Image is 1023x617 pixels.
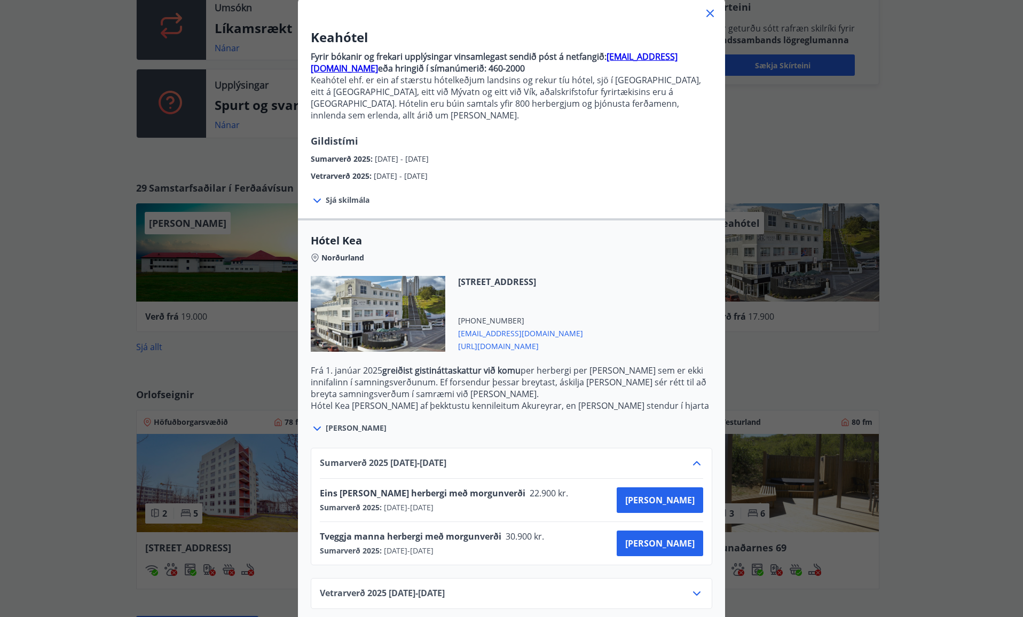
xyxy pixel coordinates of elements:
[320,545,382,556] span: Sumarverð 2025 :
[311,400,712,447] p: Hótel Kea [PERSON_NAME] af þekktustu kennileitum Akureyrar, en [PERSON_NAME] stendur í hjarta mið...
[458,326,583,339] span: [EMAIL_ADDRESS][DOMAIN_NAME]
[326,423,387,433] span: [PERSON_NAME]
[326,195,369,205] span: Sjá skilmála
[320,457,446,470] span: Sumarverð 2025 [DATE] - [DATE]
[321,252,364,263] span: Norðurland
[311,135,358,147] span: Gildistími
[617,487,703,513] button: [PERSON_NAME]
[311,365,712,400] p: Frá 1. janúar 2025 per herbergi per [PERSON_NAME] sem er ekki innifalinn í samningsverðunum. Ef f...
[625,537,695,549] span: [PERSON_NAME]
[625,494,695,506] span: [PERSON_NAME]
[375,154,429,164] span: [DATE] - [DATE]
[382,502,434,513] span: [DATE] - [DATE]
[458,339,583,352] span: [URL][DOMAIN_NAME]
[617,531,703,556] button: [PERSON_NAME]
[320,487,525,499] span: Eins [PERSON_NAME] herbergi með morgunverði
[525,487,571,499] span: 22.900 kr.
[311,51,607,62] strong: Fyrir bókanir og frekari upplýsingar vinsamlegast sendið póst á netfangið:
[458,315,583,326] span: [PHONE_NUMBER]
[501,531,547,542] span: 30.900 kr.
[311,28,712,46] h3: Keahótel
[311,233,712,248] span: Hótel Kea
[382,365,521,376] strong: greiðist gistináttaskattur við komu
[311,74,712,121] p: Keahótel ehf. er ein af stærstu hótelkeðjum landsins og rekur tíu hótel, sjö í [GEOGRAPHIC_DATA],...
[311,171,374,181] span: Vetrarverð 2025 :
[374,171,428,181] span: [DATE] - [DATE]
[320,531,501,542] span: Tveggja manna herbergi með morgunverði
[311,51,678,74] a: [EMAIL_ADDRESS][DOMAIN_NAME]
[320,502,382,513] span: Sumarverð 2025 :
[382,545,434,556] span: [DATE] - [DATE]
[458,276,583,288] span: [STREET_ADDRESS]
[311,154,375,164] span: Sumarverð 2025 :
[378,62,525,74] strong: eða hringið í símanúmerið: 460-2000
